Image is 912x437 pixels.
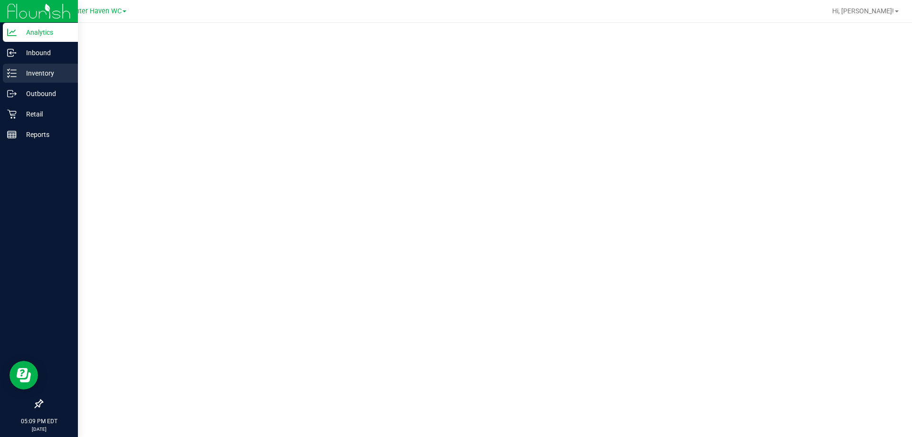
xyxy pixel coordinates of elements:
[832,7,894,15] span: Hi, [PERSON_NAME]!
[7,68,17,78] inline-svg: Inventory
[7,89,17,98] inline-svg: Outbound
[17,47,74,58] p: Inbound
[17,88,74,99] p: Outbound
[7,109,17,119] inline-svg: Retail
[4,426,74,433] p: [DATE]
[7,48,17,58] inline-svg: Inbound
[7,130,17,139] inline-svg: Reports
[17,68,74,79] p: Inventory
[17,108,74,120] p: Retail
[67,7,122,15] span: Winter Haven WC
[4,417,74,426] p: 05:09 PM EDT
[9,361,38,389] iframe: Resource center
[17,129,74,140] p: Reports
[17,27,74,38] p: Analytics
[7,28,17,37] inline-svg: Analytics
